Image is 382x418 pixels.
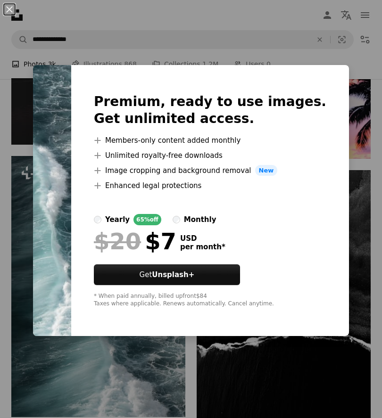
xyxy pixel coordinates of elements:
[105,214,130,225] div: yearly
[94,229,176,254] div: $7
[152,270,194,279] strong: Unsplash+
[94,293,326,308] div: * When paid annually, billed upfront $84 Taxes where applicable. Renews automatically. Cancel any...
[255,165,278,176] span: New
[94,93,326,127] h2: Premium, ready to use images. Get unlimited access.
[94,229,141,254] span: $20
[94,216,101,223] input: yearly65%off
[180,234,225,243] span: USD
[94,264,240,285] button: GetUnsplash+
[133,214,161,225] div: 65% off
[94,150,326,161] li: Unlimited royalty-free downloads
[184,214,216,225] div: monthly
[180,243,225,251] span: per month *
[94,165,326,176] li: Image cropping and background removal
[173,216,180,223] input: monthly
[33,65,71,336] img: premium_photo-1663954865258-c0aeab7b1038
[94,180,326,191] li: Enhanced legal protections
[94,135,326,146] li: Members-only content added monthly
